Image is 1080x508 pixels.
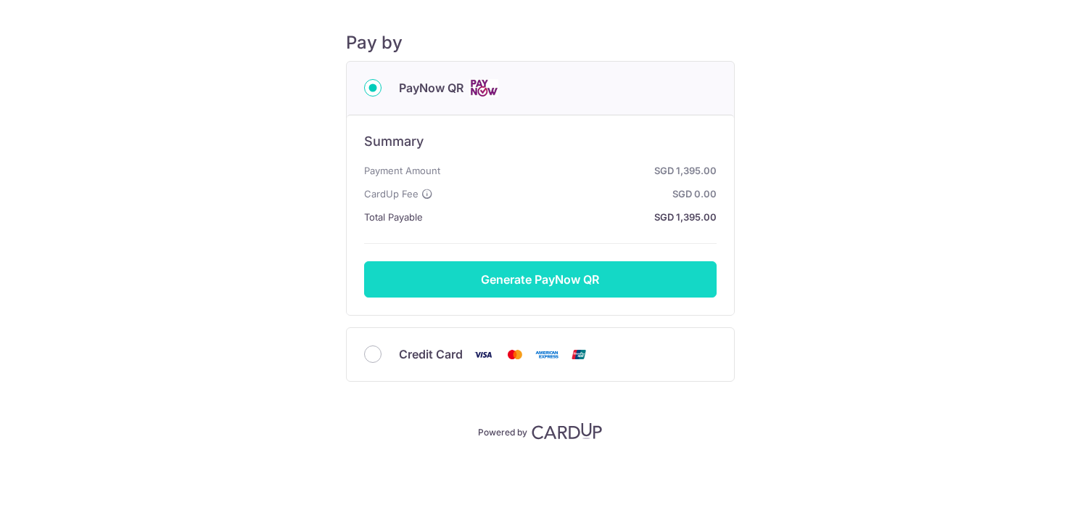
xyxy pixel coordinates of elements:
img: Union Pay [564,345,593,364]
span: CardUp Fee [364,185,419,202]
img: Visa [469,345,498,364]
span: Credit Card [399,345,463,363]
img: American Express [532,345,561,364]
strong: SGD 1,395.00 [429,208,717,226]
strong: SGD 0.00 [439,185,717,202]
h6: Summary [364,133,717,150]
button: Generate PayNow QR [364,261,717,298]
p: Powered by [478,424,527,438]
span: PayNow QR [399,79,463,97]
div: PayNow QR Cards logo [364,79,717,97]
span: Total Payable [364,208,423,226]
span: Payment Amount [364,162,440,179]
div: Credit Card Visa Mastercard American Express Union Pay [364,345,717,364]
h5: Pay by [346,32,735,54]
img: CardUp [532,422,603,440]
img: Mastercard [500,345,529,364]
img: Cards logo [469,79,498,97]
strong: SGD 1,395.00 [446,162,717,179]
